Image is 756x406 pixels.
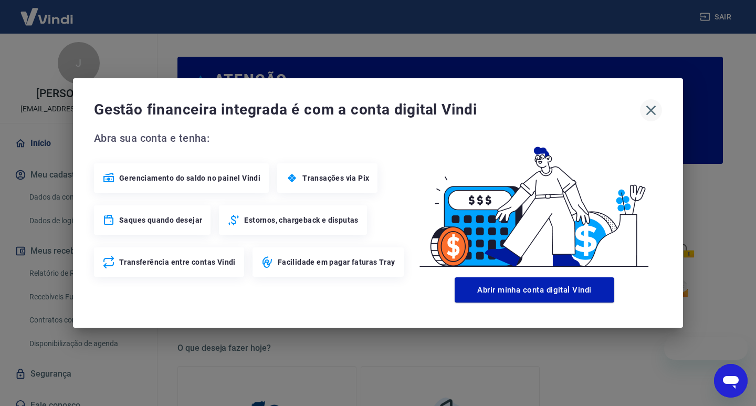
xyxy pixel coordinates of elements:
span: Gerenciamento do saldo no painel Vindi [119,173,260,183]
span: Saques quando desejar [119,215,202,225]
span: Facilidade em pagar faturas Tray [278,257,395,267]
img: Good Billing [407,130,662,273]
span: Transferência entre contas Vindi [119,257,236,267]
iframe: Mensagem da empresa [664,337,748,360]
span: Transações via Pix [302,173,369,183]
span: Estornos, chargeback e disputas [244,215,358,225]
span: Gestão financeira integrada é com a conta digital Vindi [94,99,640,120]
button: Abrir minha conta digital Vindi [455,277,614,303]
iframe: Botão para abrir a janela de mensagens [714,364,748,398]
span: Abra sua conta e tenha: [94,130,407,147]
